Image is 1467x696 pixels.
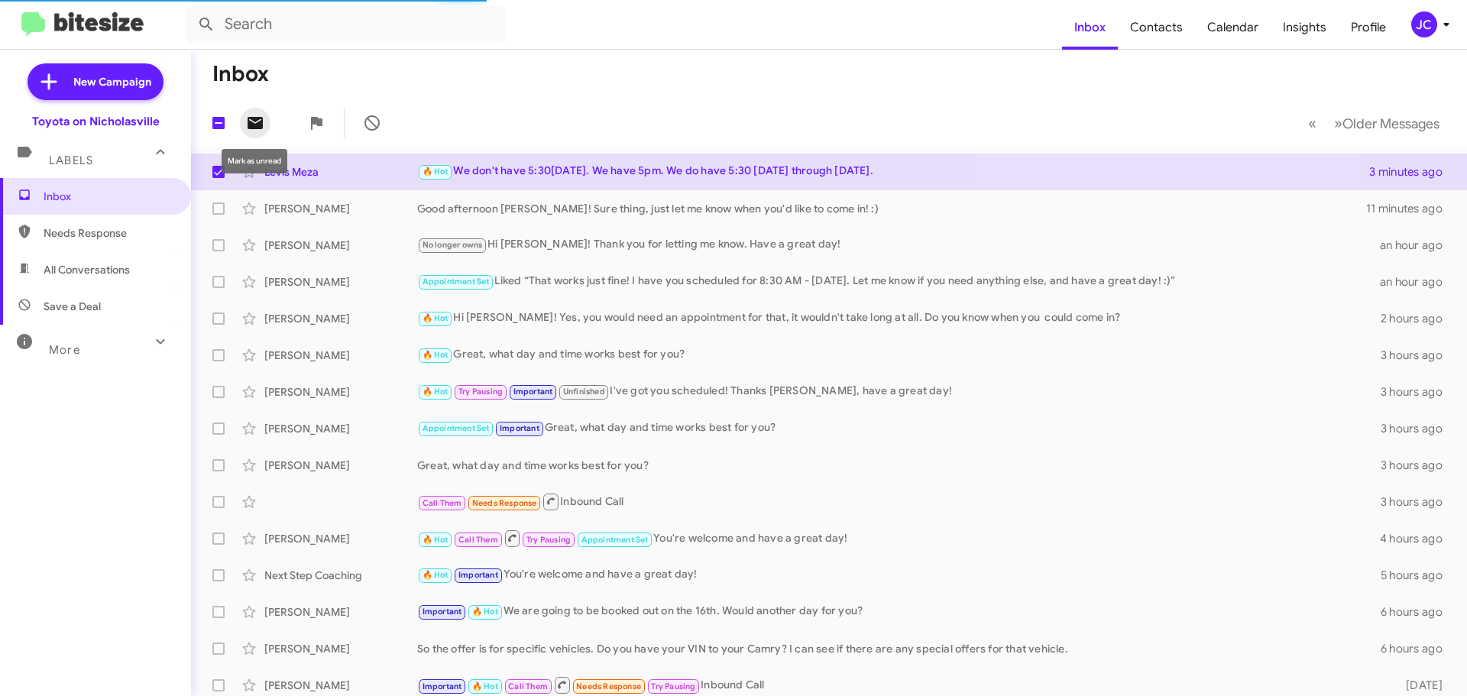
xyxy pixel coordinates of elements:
[1062,5,1118,50] a: Inbox
[264,274,417,290] div: [PERSON_NAME]
[264,678,417,693] div: [PERSON_NAME]
[28,63,164,100] a: New Campaign
[264,348,417,363] div: [PERSON_NAME]
[1381,384,1455,400] div: 3 hours ago
[1381,678,1455,693] div: [DATE]
[1299,108,1326,139] button: Previous
[32,114,160,129] div: Toyota on Nicholasville
[417,566,1381,584] div: You're welcome and have a great day!
[423,570,449,580] span: 🔥 Hot
[264,311,417,326] div: [PERSON_NAME]
[417,419,1381,437] div: Great, what day and time works best for you?
[1381,568,1455,583] div: 5 hours ago
[576,681,641,691] span: Needs Response
[651,681,695,691] span: Try Pausing
[423,277,490,286] span: Appointment Set
[423,681,462,691] span: Important
[417,163,1369,180] div: We don't have 5:30[DATE]. We have 5pm. We do have 5:30 [DATE] through [DATE].
[264,164,417,180] div: Levis Meza
[563,387,605,397] span: Unfinished
[1381,421,1455,436] div: 3 hours ago
[423,607,462,617] span: Important
[264,458,417,473] div: [PERSON_NAME]
[264,384,417,400] div: [PERSON_NAME]
[222,149,287,173] div: Mark as unread
[1334,114,1342,133] span: »
[417,346,1381,364] div: Great, what day and time works best for you?
[264,641,417,656] div: [PERSON_NAME]
[1118,5,1195,50] a: Contacts
[264,531,417,546] div: [PERSON_NAME]
[212,62,269,86] h1: Inbox
[423,240,483,250] span: No longer owns
[458,535,498,545] span: Call Them
[44,225,173,241] span: Needs Response
[49,343,80,357] span: More
[1411,11,1437,37] div: JC
[1398,11,1450,37] button: JC
[1308,114,1316,133] span: «
[472,681,498,691] span: 🔥 Hot
[1381,348,1455,363] div: 3 hours ago
[1380,274,1455,290] div: an hour ago
[417,529,1380,548] div: You're welcome and have a great day!
[581,535,649,545] span: Appointment Set
[1271,5,1339,50] a: Insights
[423,535,449,545] span: 🔥 Hot
[423,350,449,360] span: 🔥 Hot
[417,458,1381,473] div: Great, what day and time works best for you?
[1380,531,1455,546] div: 4 hours ago
[417,236,1380,254] div: Hi [PERSON_NAME]! Thank you for letting me know. Have a great day!
[472,498,537,508] span: Needs Response
[264,604,417,620] div: [PERSON_NAME]
[1339,5,1398,50] a: Profile
[508,681,548,691] span: Call Them
[264,201,417,216] div: [PERSON_NAME]
[44,189,173,204] span: Inbox
[1195,5,1271,50] a: Calendar
[526,535,571,545] span: Try Pausing
[423,167,449,176] span: 🔥 Hot
[417,273,1380,290] div: Liked “That works just fine! I have you scheduled for 8:30 AM - [DATE]. Let me know if you need a...
[1381,458,1455,473] div: 3 hours ago
[417,383,1381,400] div: I've got you scheduled! Thanks [PERSON_NAME], have a great day!
[1381,604,1455,620] div: 6 hours ago
[185,6,506,43] input: Search
[513,387,553,397] span: Important
[417,641,1381,656] div: So the offer is for specific vehicles. Do you have your VIN to your Camry? I can see if there are...
[1300,108,1449,139] nav: Page navigation example
[264,238,417,253] div: [PERSON_NAME]
[417,603,1381,620] div: We are going to be booked out on the 16th. Would another day for you?
[417,201,1366,216] div: Good afternoon [PERSON_NAME]! Sure thing, just let me know when you'd like to come in! :)
[1325,108,1449,139] button: Next
[423,423,490,433] span: Appointment Set
[1381,641,1455,656] div: 6 hours ago
[264,568,417,583] div: Next Step Coaching
[423,387,449,397] span: 🔥 Hot
[44,299,101,314] span: Save a Deal
[264,421,417,436] div: [PERSON_NAME]
[417,492,1381,511] div: Inbound Call
[73,74,151,89] span: New Campaign
[1380,238,1455,253] div: an hour ago
[417,309,1381,327] div: Hi [PERSON_NAME]! Yes, you would need an appointment for that, it wouldn't take long at all. Do y...
[472,607,498,617] span: 🔥 Hot
[1369,164,1455,180] div: 3 minutes ago
[423,313,449,323] span: 🔥 Hot
[1381,494,1455,510] div: 3 hours ago
[417,675,1381,694] div: Inbound Call
[44,262,130,277] span: All Conversations
[458,570,498,580] span: Important
[1366,201,1455,216] div: 11 minutes ago
[1381,311,1455,326] div: 2 hours ago
[458,387,503,397] span: Try Pausing
[423,498,462,508] span: Call Them
[1342,115,1439,132] span: Older Messages
[500,423,539,433] span: Important
[49,154,93,167] span: Labels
